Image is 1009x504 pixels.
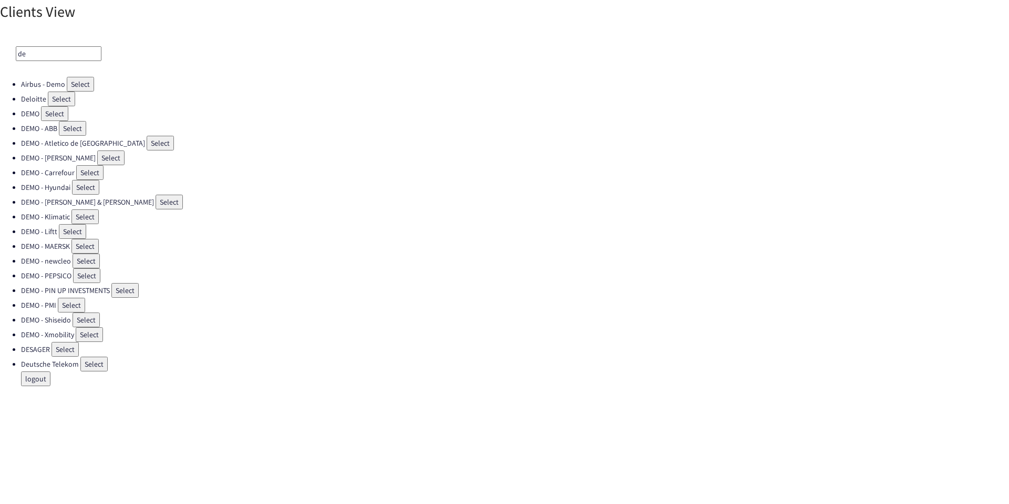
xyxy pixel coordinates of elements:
button: Select [76,165,104,180]
li: DEMO - newcleo [21,254,1009,268]
li: Deloitte [21,92,1009,106]
button: Select [147,136,174,150]
li: DEMO - Xmobility [21,327,1009,342]
button: Select [97,150,125,165]
li: Deutsche Telekom [21,357,1009,371]
li: DESAGER [21,342,1009,357]
button: Select [73,268,100,283]
li: DEMO - PMI [21,298,1009,313]
button: Select [73,313,100,327]
li: DEMO - [PERSON_NAME] [21,150,1009,165]
button: Select [71,239,99,254]
li: DEMO - [PERSON_NAME] & [PERSON_NAME] [21,195,1009,209]
button: Select [41,106,68,121]
button: Select [111,283,139,298]
li: DEMO - Klimatic [21,209,1009,224]
li: DEMO [21,106,1009,121]
button: Select [72,180,99,195]
li: DEMO - PIN UP INVESTMENTS [21,283,1009,298]
button: Select [59,224,86,239]
button: Select [71,209,99,224]
button: Select [58,298,85,313]
li: DEMO - PEPSICO [21,268,1009,283]
button: Select [73,254,100,268]
button: Select [156,195,183,209]
li: DEMO - Liftt [21,224,1009,239]
button: Select [59,121,86,136]
div: Widget de chat [956,453,1009,504]
li: DEMO - ABB [21,121,1009,136]
button: Select [48,92,75,106]
iframe: Chat Widget [956,453,1009,504]
li: DEMO - MAERSK [21,239,1009,254]
li: DEMO - Atletico de [GEOGRAPHIC_DATA] [21,136,1009,150]
button: logout [21,371,50,386]
li: DEMO - Carrefour [21,165,1009,180]
li: DEMO - Shiseido [21,313,1009,327]
button: Select [67,77,94,92]
button: Select [52,342,79,357]
li: Airbus - Demo [21,77,1009,92]
li: DEMO - Hyundai [21,180,1009,195]
button: Select [76,327,103,342]
button: Select [80,357,108,371]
